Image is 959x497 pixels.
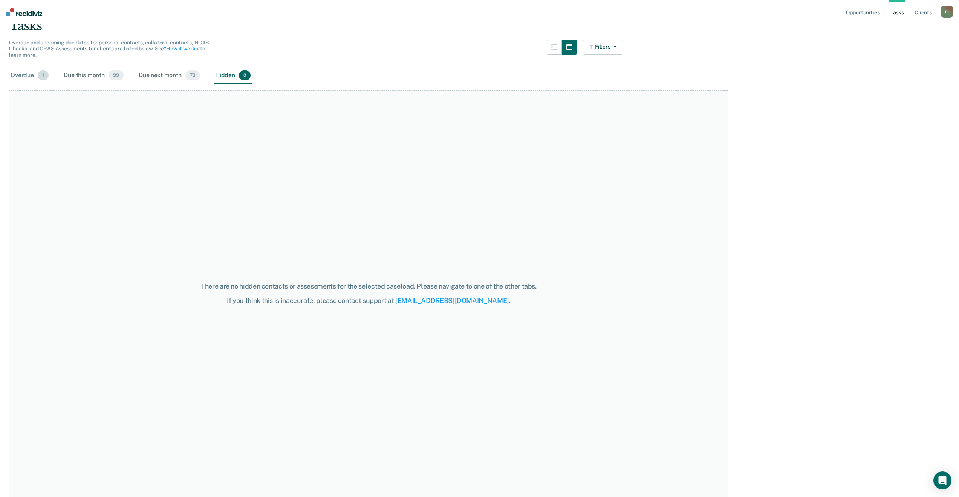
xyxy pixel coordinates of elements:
[395,297,509,304] a: [EMAIL_ADDRESS][DOMAIN_NAME]
[583,40,623,55] button: Filters
[189,282,548,291] div: There are no hidden contacts or assessments for the selected caseload. Please navigate to one of ...
[9,18,950,34] div: Tasks
[137,67,202,84] div: Due next month73
[933,471,951,489] div: Open Intercom Messenger
[185,70,200,80] span: 73
[6,8,42,16] img: Recidiviz
[9,67,50,84] div: Overdue1
[62,67,125,84] div: Due this month33
[189,297,548,305] div: If you think this is inaccurate, please contact support at .
[164,46,200,52] a: “How it works”
[214,67,252,84] div: Hidden0
[109,70,124,80] span: 33
[941,6,953,18] button: PJ
[38,70,49,80] span: 1
[239,70,251,80] span: 0
[941,6,953,18] div: P J
[9,40,209,58] span: Overdue and upcoming due dates for personal contacts, collateral contacts, NCJIS Checks, and ORAS...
